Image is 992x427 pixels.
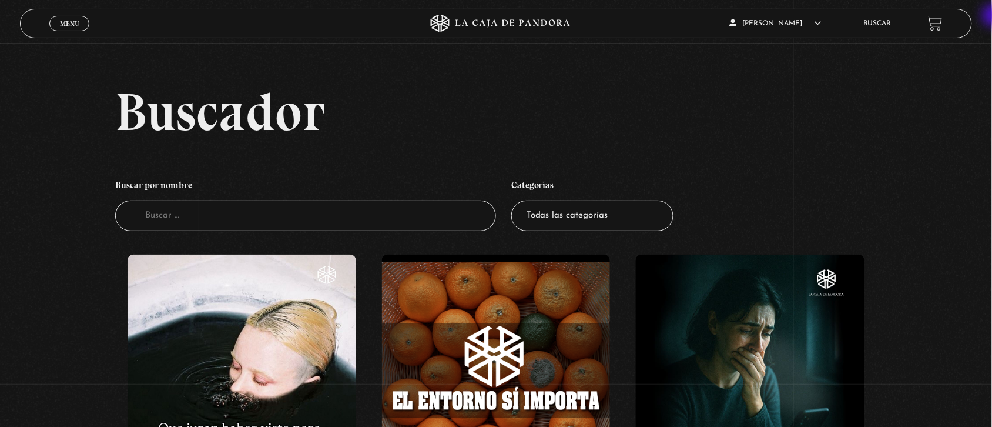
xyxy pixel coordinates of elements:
h4: Categorías [511,174,673,201]
span: Menu [60,20,79,27]
a: View your shopping cart [927,15,943,31]
h2: Buscador [115,85,972,138]
span: Cerrar [56,29,83,38]
span: [PERSON_NAME] [730,20,822,27]
h4: Buscar por nombre [115,174,496,201]
a: Buscar [864,20,892,27]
